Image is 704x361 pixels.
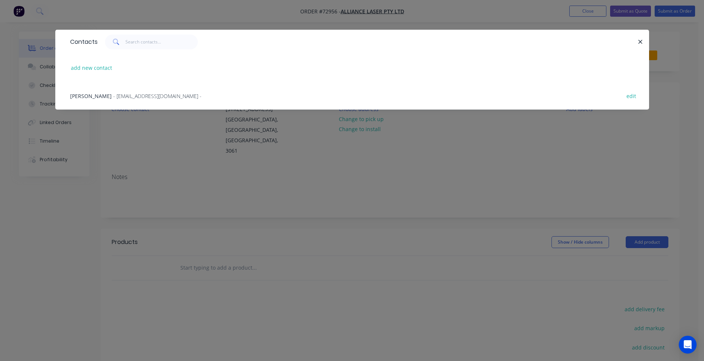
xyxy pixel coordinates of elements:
[125,35,198,49] input: Search contacts...
[66,30,98,54] div: Contacts
[113,92,202,100] span: - [EMAIL_ADDRESS][DOMAIN_NAME] -
[623,91,640,101] button: edit
[67,63,116,73] button: add new contact
[679,336,697,354] div: Open Intercom Messenger
[70,92,112,100] span: [PERSON_NAME]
